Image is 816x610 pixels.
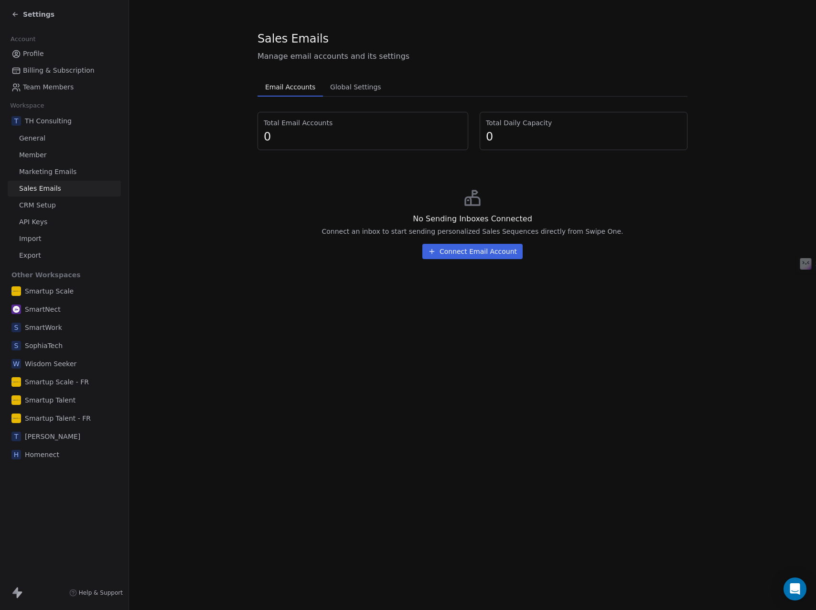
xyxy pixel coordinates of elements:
[486,118,681,128] span: Total Daily Capacity
[25,377,89,387] span: Smartup Scale - FR
[25,305,61,314] span: SmartNect
[8,79,121,95] a: Team Members
[6,32,40,46] span: Account
[11,10,54,19] a: Settings
[8,248,121,263] a: Export
[19,234,41,244] span: Import
[11,305,21,314] img: Square1.png
[23,10,54,19] span: Settings
[322,227,623,236] div: Connect an inbox to start sending personalized Sales Sequences directly from Swipe One.
[19,217,47,227] span: API Keys
[25,116,72,126] span: TH Consulting
[8,46,121,62] a: Profile
[11,450,21,459] span: H
[23,82,74,92] span: Team Members
[23,49,44,59] span: Profile
[8,131,121,146] a: General
[11,377,21,387] img: 0.png
[264,118,462,128] span: Total Email Accounts
[11,359,21,369] span: W
[19,133,45,143] span: General
[8,63,121,78] a: Billing & Subscription
[25,341,63,350] span: SophiaTech
[11,414,21,423] img: 0.png
[11,395,21,405] img: 0.png
[258,32,329,46] span: Sales Emails
[8,197,121,213] a: CRM Setup
[261,80,319,94] span: Email Accounts
[8,267,85,283] span: Other Workspaces
[8,231,121,247] a: Import
[264,130,462,144] span: 0
[11,323,21,332] span: S
[25,450,59,459] span: Homenect
[19,184,61,194] span: Sales Emails
[11,432,21,441] span: T
[25,395,75,405] span: Smartup Talent
[8,164,121,180] a: Marketing Emails
[784,577,806,600] div: Open Intercom Messenger
[422,244,523,259] button: Connect Email Account
[19,251,41,261] span: Export
[25,414,91,423] span: Smartup Talent - FR
[25,432,80,441] span: [PERSON_NAME]
[8,147,121,163] a: Member
[19,150,47,160] span: Member
[11,286,21,296] img: 0.png
[79,589,123,597] span: Help & Support
[8,181,121,196] a: Sales Emails
[486,130,681,144] span: 0
[19,200,56,210] span: CRM Setup
[19,167,76,177] span: Marketing Emails
[25,359,76,369] span: Wisdom Seeker
[11,116,21,126] span: T
[8,214,121,230] a: API Keys
[25,286,74,296] span: Smartup Scale
[11,341,21,350] span: S
[25,323,62,332] span: SmartWork
[6,98,48,113] span: Workspace
[258,51,687,62] span: Manage email accounts and its settings
[23,65,95,76] span: Billing & Subscription
[326,80,385,94] span: Global Settings
[69,589,123,597] a: Help & Support
[413,213,532,225] div: No Sending Inboxes Connected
